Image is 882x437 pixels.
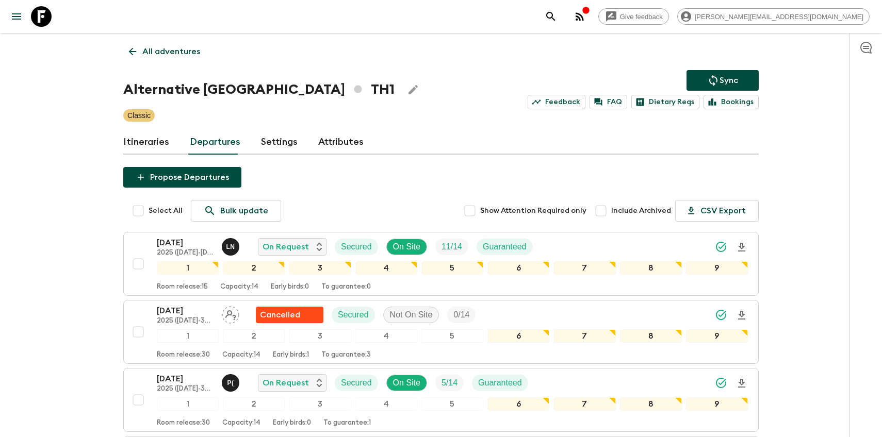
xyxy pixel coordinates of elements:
p: Early birds: 0 [273,419,311,427]
div: Trip Fill [435,375,464,391]
p: Sync [720,74,738,87]
a: FAQ [590,95,627,109]
div: 6 [487,329,549,343]
span: Pooky (Thanaphan) Kerdyoo [222,377,241,385]
p: 2025 ([DATE]-30 April with Phuket) [157,385,214,393]
div: Trip Fill [435,239,468,255]
p: On Site [393,241,420,253]
p: 11 / 14 [442,241,462,253]
button: menu [6,6,27,27]
div: Secured [332,307,375,323]
div: 1 [157,329,219,343]
button: Propose Departures [123,167,241,188]
p: On Request [263,377,309,389]
div: 9 [686,329,748,343]
p: Early birds: 1 [273,351,309,359]
div: 7 [553,397,615,411]
p: Early birds: 0 [271,283,309,291]
button: Edit Adventure Title [403,79,423,100]
div: Flash Pack cancellation [256,307,323,323]
a: Bulk update [191,200,281,222]
p: Room release: 30 [157,351,210,359]
button: [DATE]2025 ([DATE]-30 April with Phuket)Assign pack leaderFlash Pack cancellationSecuredNot On Si... [123,300,759,364]
div: 5 [421,397,483,411]
a: Attributes [318,130,364,155]
svg: Download Onboarding [736,377,748,390]
div: 8 [620,261,682,275]
div: 5 [421,261,483,275]
svg: Download Onboarding [736,309,748,322]
div: 3 [289,261,351,275]
p: To guarantee: 1 [323,419,371,427]
div: 8 [620,329,682,343]
div: Trip Fill [447,307,476,323]
p: Secured [338,309,369,321]
p: Capacity: 14 [220,283,258,291]
div: 2 [223,261,285,275]
p: Classic [127,110,151,121]
div: 6 [487,397,549,411]
div: 7 [553,329,615,343]
div: 2 [223,329,285,343]
div: 7 [553,261,615,275]
p: 0 / 14 [453,309,469,321]
a: Settings [261,130,298,155]
p: 5 / 14 [442,377,458,389]
span: Assign pack leader [222,309,239,317]
button: LN [222,238,241,256]
span: Give feedback [614,13,668,21]
p: Not On Site [390,309,433,321]
span: Lalidarat Niyomrat [222,241,241,249]
div: 9 [686,397,748,411]
p: P ( [227,379,234,387]
p: Bulk update [220,205,268,217]
p: Room release: 30 [157,419,210,427]
div: 4 [355,397,417,411]
div: On Site [386,239,427,255]
span: Select All [149,206,183,216]
div: 4 [355,329,417,343]
p: Capacity: 14 [222,351,260,359]
p: 2025 ([DATE]-[DATE] with [PERSON_NAME]) [157,249,214,257]
a: Feedback [528,95,585,109]
a: All adventures [123,41,206,62]
a: Bookings [704,95,759,109]
p: [DATE] [157,373,214,385]
p: To guarantee: 0 [321,283,371,291]
div: 1 [157,397,219,411]
svg: Synced Successfully [715,309,727,321]
p: [DATE] [157,305,214,317]
p: 2025 ([DATE]-30 April with Phuket) [157,317,214,325]
svg: Synced Successfully [715,377,727,389]
button: CSV Export [675,200,759,222]
span: Show Attention Required only [480,206,586,216]
div: 9 [686,261,748,275]
div: [PERSON_NAME][EMAIL_ADDRESS][DOMAIN_NAME] [677,8,870,25]
span: [PERSON_NAME][EMAIL_ADDRESS][DOMAIN_NAME] [689,13,869,21]
p: On Request [263,241,309,253]
a: Itineraries [123,130,169,155]
button: [DATE]2025 ([DATE]-30 April with Phuket)Pooky (Thanaphan) KerdyooOn RequestSecuredOn SiteTrip Fil... [123,368,759,432]
div: 2 [223,397,285,411]
p: Secured [341,241,372,253]
p: Guaranteed [478,377,522,389]
p: To guarantee: 3 [321,351,371,359]
span: Include Archived [611,206,671,216]
button: search adventures [541,6,561,27]
h1: Alternative [GEOGRAPHIC_DATA] TH1 [123,79,395,100]
a: Give feedback [598,8,669,25]
svg: Synced Successfully [715,241,727,253]
div: 3 [289,329,351,343]
div: 4 [355,261,417,275]
button: P( [222,374,241,392]
div: On Site [386,375,427,391]
p: L N [226,243,235,251]
svg: Download Onboarding [736,241,748,254]
div: 1 [157,261,219,275]
p: Cancelled [260,309,300,321]
p: Guaranteed [483,241,527,253]
p: Secured [341,377,372,389]
div: Not On Site [383,307,439,323]
button: [DATE]2025 ([DATE]-[DATE] with [PERSON_NAME])Lalidarat NiyomratOn RequestSecuredOn SiteTrip FillG... [123,232,759,296]
a: Dietary Reqs [631,95,699,109]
